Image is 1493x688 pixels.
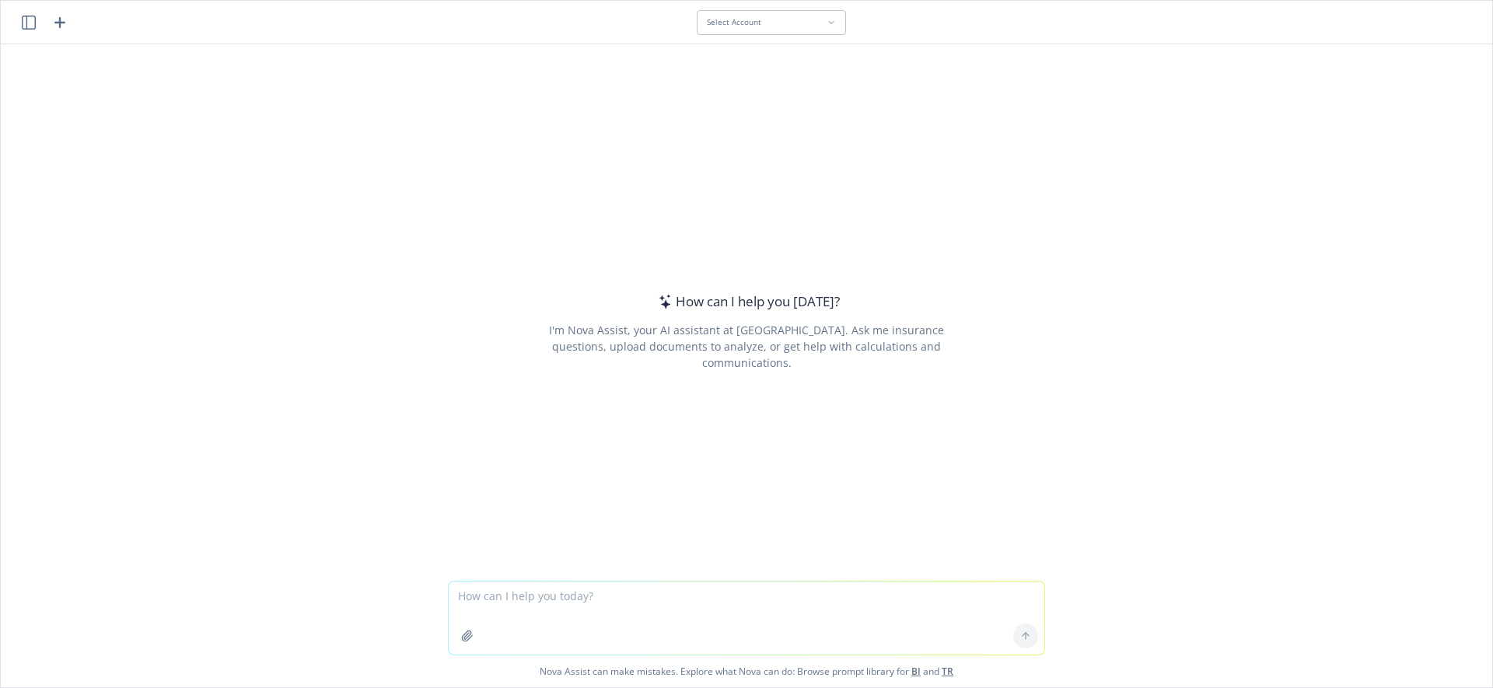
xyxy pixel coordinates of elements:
[942,665,953,678] a: TR
[654,292,840,312] div: How can I help you [DATE]?
[7,655,1486,687] span: Nova Assist can make mistakes. Explore what Nova can do: Browse prompt library for and
[697,10,846,35] button: Select Account
[911,665,921,678] a: BI
[707,17,761,27] span: Select Account
[527,322,965,371] div: I'm Nova Assist, your AI assistant at [GEOGRAPHIC_DATA]. Ask me insurance questions, upload docum...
